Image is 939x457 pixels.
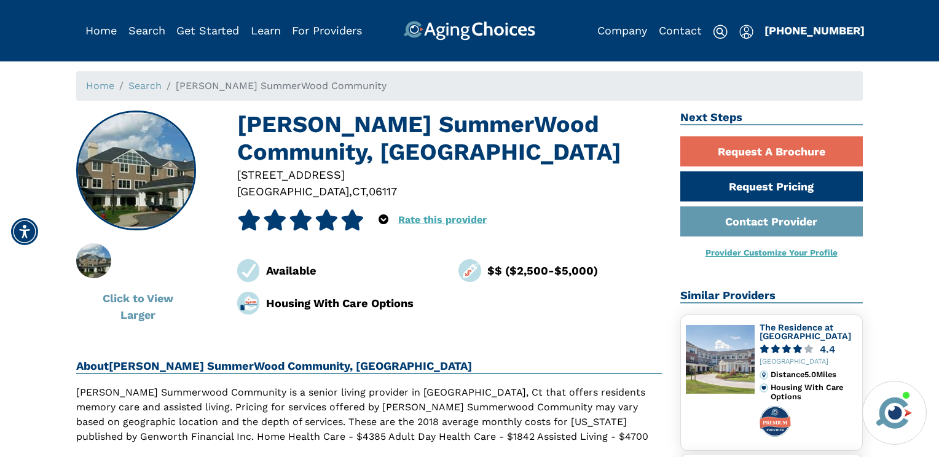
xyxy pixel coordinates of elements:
div: [STREET_ADDRESS] [237,166,662,183]
span: [GEOGRAPHIC_DATA] [237,185,349,198]
img: Hoffman SummerWood Community, West Hartford CT [63,243,125,278]
img: user-icon.svg [739,25,753,39]
div: Housing With Care Options [771,383,857,401]
a: Search [128,80,162,92]
img: premium-profile-badge.svg [760,406,792,437]
h2: Next Steps [680,111,863,125]
div: 06117 [369,183,397,200]
a: Home [85,24,117,37]
a: Company [597,24,647,37]
a: Search [128,24,165,37]
div: $$ ($2,500-$5,000) [487,262,662,279]
div: Popover trigger [379,209,388,230]
div: Housing With Care Options [266,295,441,311]
a: Contact [659,24,702,37]
a: Request Pricing [680,171,863,201]
img: AgingChoices [404,21,535,41]
a: Contact Provider [680,206,863,236]
span: CT [352,185,366,198]
span: [PERSON_NAME] SummerWood Community [176,80,387,92]
div: Available [266,262,441,279]
a: For Providers [292,24,362,37]
div: Distance 5.0 Miles [771,370,857,379]
h1: [PERSON_NAME] SummerWood Community, [GEOGRAPHIC_DATA] [237,111,662,166]
a: [PHONE_NUMBER] [764,24,865,37]
img: primary.svg [760,383,768,392]
img: search-icon.svg [713,25,728,39]
a: Get Started [176,24,239,37]
h2: About [PERSON_NAME] SummerWood Community, [GEOGRAPHIC_DATA] [76,359,662,374]
a: Request A Brochure [680,136,863,166]
a: Home [86,80,114,92]
img: Hoffman SummerWood Community, West Hartford CT [77,112,195,230]
nav: breadcrumb [76,71,863,101]
span: , [366,185,369,198]
a: Rate this provider [398,214,487,225]
button: Click to View Larger [76,283,199,330]
img: distance.svg [760,370,768,379]
div: Popover trigger [128,21,165,41]
iframe: iframe [696,206,927,373]
h2: Similar Providers [680,289,863,303]
div: Popover trigger [739,21,753,41]
div: Accessibility Menu [11,218,38,245]
img: avatar [873,392,915,434]
a: Learn [251,24,281,37]
span: , [349,185,352,198]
